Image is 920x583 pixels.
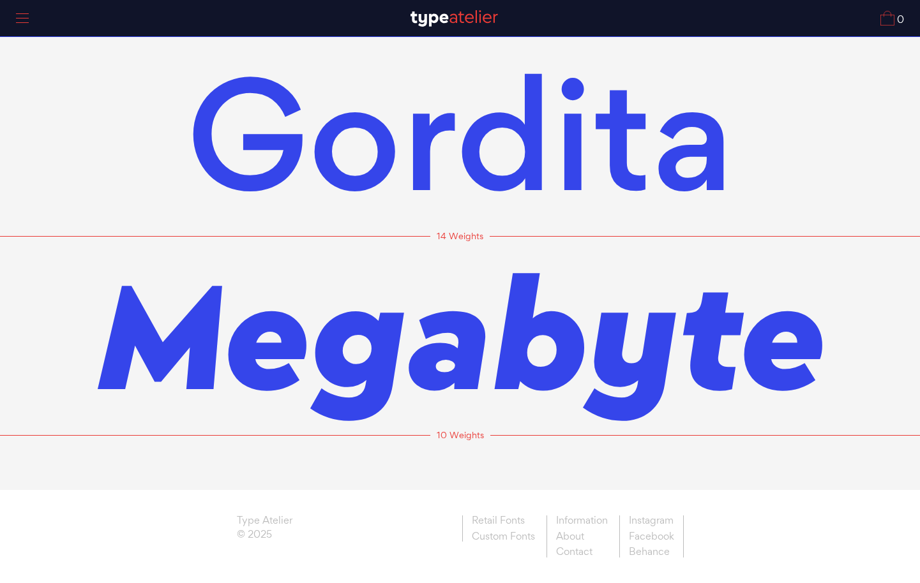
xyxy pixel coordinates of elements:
span: Gordita [186,29,734,244]
a: Custom Fonts [462,529,544,542]
a: Megabyte [96,253,824,418]
img: TA_Logo.svg [411,10,498,27]
a: Retail Fonts [462,515,544,529]
a: About [547,529,617,545]
a: Gordita [186,54,734,219]
a: Information [547,515,617,529]
span: Megabyte [96,235,824,436]
a: Type Atelier [237,515,292,529]
a: Behance [619,544,684,557]
span: 0 [894,15,904,26]
a: Contact [547,544,617,557]
a: Instagram [619,515,684,529]
a: Facebook [619,529,684,545]
span: © 2025 [237,529,292,543]
img: Cart_Icon.svg [880,11,894,26]
a: 0 [880,11,904,26]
